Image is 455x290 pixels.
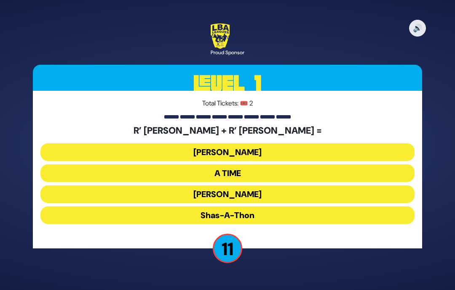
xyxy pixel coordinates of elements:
[211,49,244,56] div: Proud Sponsor
[40,206,415,224] button: Shas-A-Thon
[40,164,415,182] button: A TIME
[40,185,415,203] button: [PERSON_NAME]
[213,234,242,263] p: 11
[40,125,415,136] h5: R’ [PERSON_NAME] + R’ [PERSON_NAME] =
[33,65,422,103] h3: Level 1
[40,98,415,108] p: Total Tickets: 🎟️ 2
[409,20,426,37] button: 🔊
[40,143,415,161] button: [PERSON_NAME]
[211,24,230,49] img: LBA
